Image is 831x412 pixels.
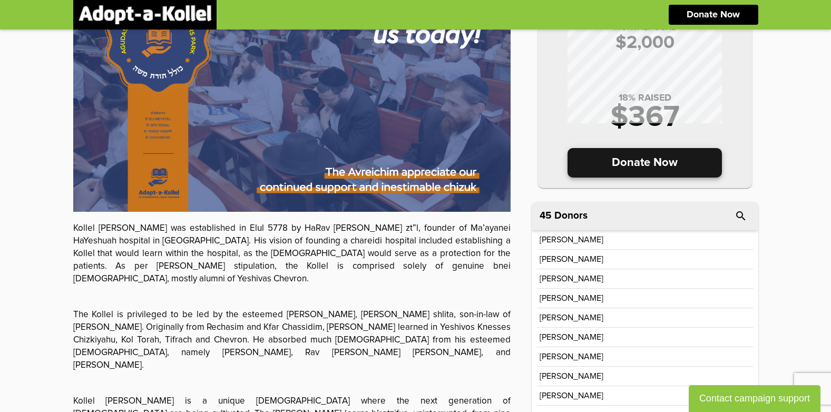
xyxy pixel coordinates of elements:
[540,274,603,283] p: [PERSON_NAME]
[540,352,603,361] p: [PERSON_NAME]
[540,313,603,322] p: [PERSON_NAME]
[73,222,511,286] p: Kollel [PERSON_NAME] was established in Elul 5778 by HaRav [PERSON_NAME] zt”l, founder of Ma’ayan...
[568,148,722,178] p: Donate Now
[540,211,552,221] span: 45
[73,309,511,372] p: The Kollel is privileged to be led by the esteemed [PERSON_NAME], [PERSON_NAME] shlita, son-in-la...
[540,236,603,244] p: [PERSON_NAME]
[540,372,603,380] p: [PERSON_NAME]
[689,385,820,412] button: Contact campaign support
[554,211,588,221] p: Donors
[735,210,747,222] i: search
[540,255,603,263] p: [PERSON_NAME]
[540,333,603,341] p: [PERSON_NAME]
[540,294,603,302] p: [PERSON_NAME]
[540,391,603,400] p: [PERSON_NAME]
[549,34,741,52] p: $
[79,5,211,24] img: logonobg.png
[687,10,740,19] p: Donate Now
